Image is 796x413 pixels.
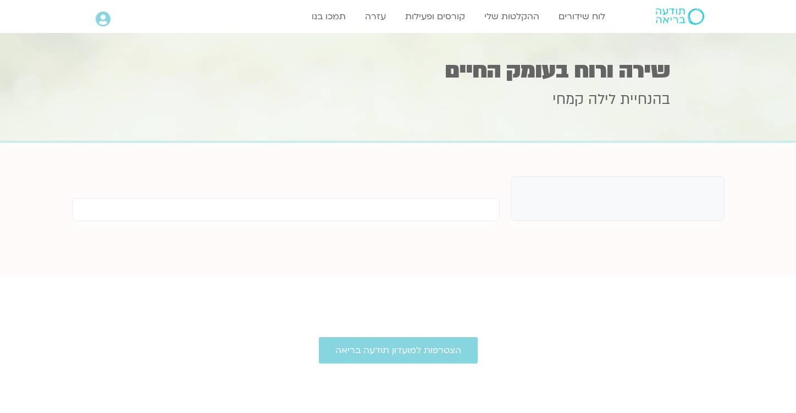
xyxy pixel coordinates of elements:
[620,90,670,109] span: בהנחיית
[400,6,471,27] a: קורסים ופעילות
[335,345,461,355] span: הצטרפות למועדון תודעה בריאה
[306,6,351,27] a: תמכו בנו
[553,6,611,27] a: לוח שידורים
[552,90,616,109] span: לילה קמחי
[479,6,545,27] a: ההקלטות שלי
[319,337,478,364] a: הצטרפות למועדון תודעה בריאה
[656,8,704,25] img: תודעה בריאה
[126,60,670,81] h1: שירה ורוח בעומק החיים
[360,6,391,27] a: עזרה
